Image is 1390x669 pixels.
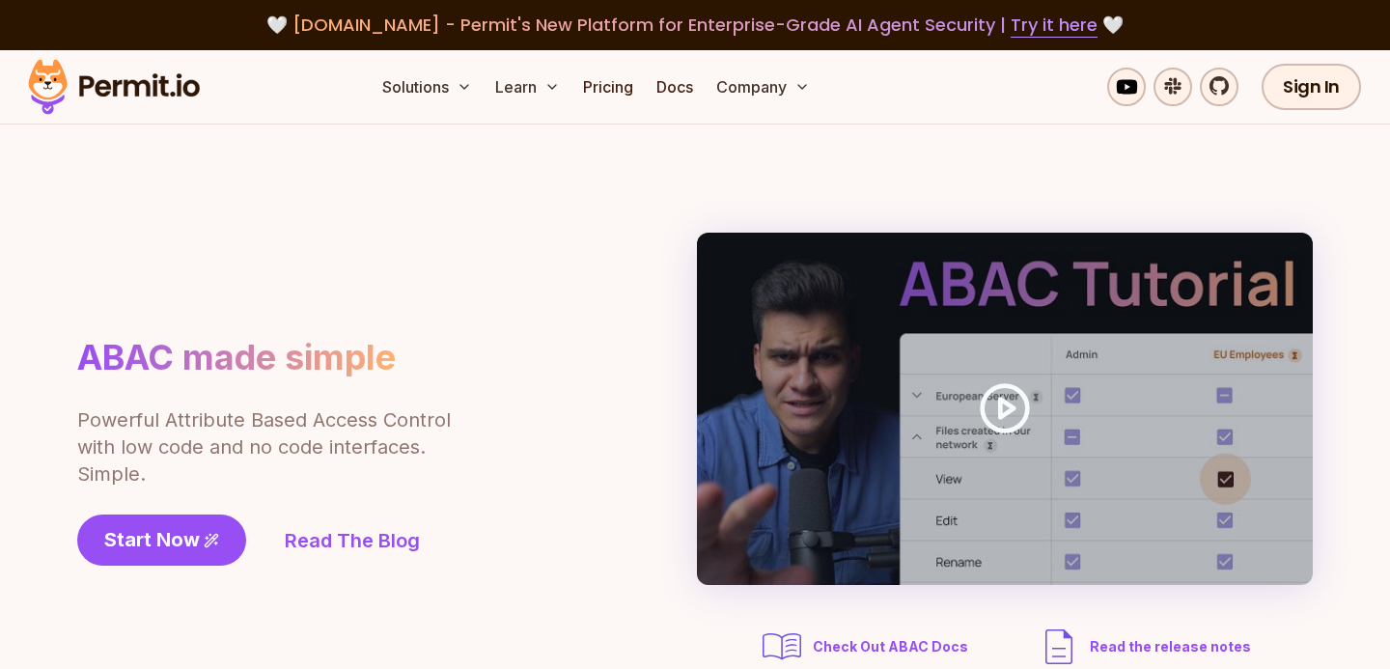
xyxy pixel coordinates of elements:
span: Check Out ABAC Docs [813,637,968,656]
a: Docs [649,68,701,106]
button: Learn [487,68,568,106]
a: Pricing [575,68,641,106]
div: 🤍 🤍 [46,12,1344,39]
span: Start Now [104,526,200,553]
a: Read The Blog [285,527,420,554]
button: Solutions [375,68,480,106]
p: Powerful Attribute Based Access Control with low code and no code interfaces. Simple. [77,406,454,488]
span: Read the release notes [1090,637,1251,656]
a: Try it here [1011,13,1098,38]
h1: ABAC made simple [77,336,396,379]
span: [DOMAIN_NAME] - Permit's New Platform for Enterprise-Grade AI Agent Security | [292,13,1098,37]
img: Permit logo [19,54,208,120]
a: Sign In [1262,64,1361,110]
a: Start Now [77,515,246,566]
button: Company [709,68,818,106]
